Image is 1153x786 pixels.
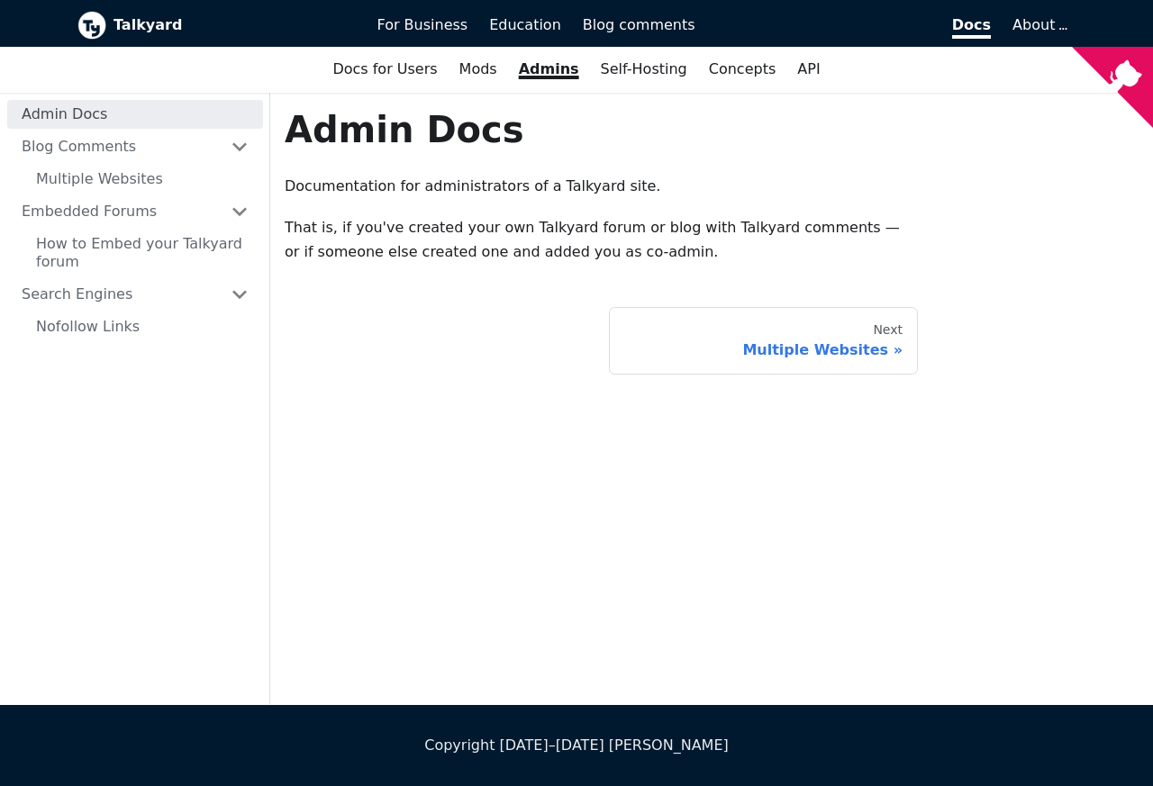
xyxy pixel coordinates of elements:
span: Docs [952,16,991,39]
a: Search Engines [7,280,263,309]
div: Multiple Websites [624,341,903,359]
a: Docs for Users [322,54,448,85]
a: Multiple Websites [22,165,263,194]
a: Nofollow Links [22,312,263,341]
div: Copyright [DATE]–[DATE] [PERSON_NAME] [77,734,1076,757]
span: Blog comments [583,16,695,33]
p: That is, if you've created your own Talkyard forum or blog with Talkyard comments — or if someone... [285,216,918,264]
a: Admin Docs [7,100,263,129]
a: Concepts [698,54,787,85]
a: Blog comments [572,10,706,41]
b: Talkyard [113,14,352,37]
a: Blog Comments [7,132,263,161]
a: Education [478,10,572,41]
a: How to Embed your Talkyard forum [22,230,263,276]
span: Education [489,16,561,33]
a: NextMultiple Websites [609,307,919,375]
a: API [786,54,831,85]
a: Talkyard logoTalkyard [77,11,352,40]
a: About [1012,16,1065,33]
div: Next [624,322,903,339]
nav: Docs pages navigation [285,307,918,375]
h1: Admin Docs [285,107,918,152]
p: Documentation for administrators of a Talkyard site. [285,175,918,198]
a: Admins [508,54,590,85]
a: For Business [367,10,479,41]
a: Docs [706,10,1003,41]
a: Embedded Forums [7,197,263,226]
img: Talkyard logo [77,11,106,40]
span: For Business [377,16,468,33]
a: Self-Hosting [590,54,698,85]
a: Mods [449,54,508,85]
